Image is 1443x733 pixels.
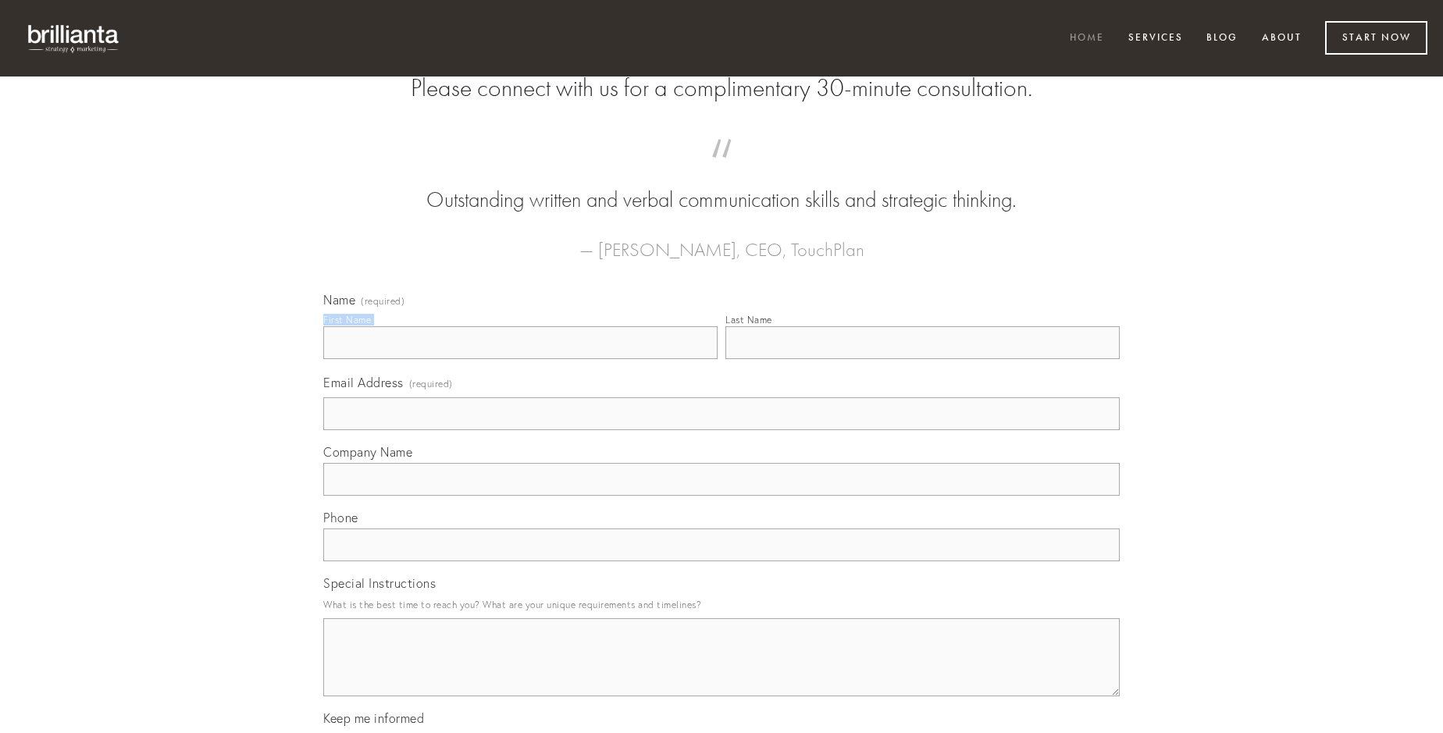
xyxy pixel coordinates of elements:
[323,73,1120,103] h2: Please connect with us for a complimentary 30-minute consultation.
[1252,26,1312,52] a: About
[1196,26,1248,52] a: Blog
[323,594,1120,615] p: What is the best time to reach you? What are your unique requirements and timelines?
[1325,21,1427,55] a: Start Now
[348,155,1095,185] span: “
[323,292,355,308] span: Name
[409,373,453,394] span: (required)
[323,510,358,525] span: Phone
[348,155,1095,215] blockquote: Outstanding written and verbal communication skills and strategic thinking.
[323,575,436,591] span: Special Instructions
[1060,26,1114,52] a: Home
[323,710,424,726] span: Keep me informed
[1118,26,1193,52] a: Services
[361,297,404,306] span: (required)
[725,314,772,326] div: Last Name
[348,215,1095,265] figcaption: — [PERSON_NAME], CEO, TouchPlan
[323,444,412,460] span: Company Name
[16,16,133,61] img: brillianta - research, strategy, marketing
[323,375,404,390] span: Email Address
[323,314,371,326] div: First Name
